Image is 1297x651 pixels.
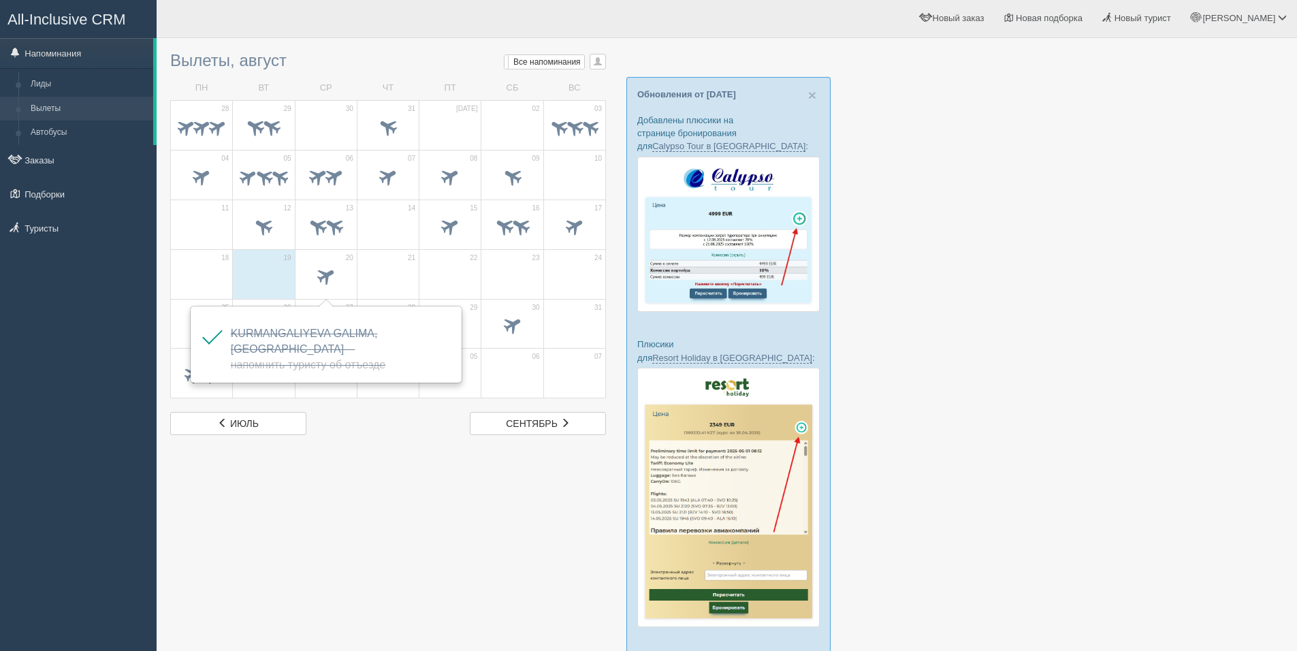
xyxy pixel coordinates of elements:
[170,52,606,69] h3: Вылеты, август
[532,204,540,213] span: 16
[652,141,805,152] a: Calypso Tour в [GEOGRAPHIC_DATA]
[637,157,820,313] img: calypso-tour-proposal-crm-for-travel-agency.jpg
[7,11,126,28] span: All-Inclusive CRM
[1115,13,1171,23] span: Новый турист
[532,303,540,313] span: 30
[594,154,602,163] span: 10
[532,352,540,362] span: 06
[532,154,540,163] span: 09
[594,352,602,362] span: 07
[221,303,229,313] span: 25
[221,204,229,213] span: 11
[470,412,606,435] a: сентябрь
[25,97,153,121] a: Вылеты
[652,353,812,364] a: Resort Holiday в [GEOGRAPHIC_DATA]
[408,154,415,163] span: 07
[171,76,233,100] td: ПН
[25,121,153,145] a: Автобусы
[456,104,477,114] span: [DATE]
[532,253,540,263] span: 23
[1202,13,1275,23] span: [PERSON_NAME]
[506,418,558,429] span: сентябрь
[346,104,353,114] span: 30
[346,154,353,163] span: 06
[532,104,540,114] span: 02
[419,76,481,100] td: ПТ
[470,352,477,362] span: 05
[346,204,353,213] span: 13
[231,343,385,370] span: — Напомнить туристу об отъезде
[808,87,816,103] span: ×
[408,204,415,213] span: 14
[637,338,820,364] p: Плюсики для :
[346,253,353,263] span: 20
[513,57,581,67] span: Все напоминания
[408,303,415,313] span: 28
[283,303,291,313] span: 26
[594,303,602,313] span: 31
[408,253,415,263] span: 21
[470,253,477,263] span: 22
[481,76,543,100] td: СБ
[408,104,415,114] span: 31
[283,104,291,114] span: 29
[594,253,602,263] span: 24
[170,412,306,435] a: июль
[594,104,602,114] span: 03
[283,154,291,163] span: 05
[1016,13,1083,23] span: Новая подборка
[808,88,816,102] button: Close
[233,76,295,100] td: ВТ
[357,76,419,100] td: ЧТ
[470,154,477,163] span: 08
[637,368,820,628] img: resort-holiday-%D0%BF%D1%96%D0%B4%D0%B1%D1%96%D1%80%D0%BA%D0%B0-%D1%81%D1%80%D0%BC-%D0%B4%D0%BB%D...
[933,13,984,23] span: Новый заказ
[221,104,229,114] span: 28
[283,253,291,263] span: 19
[346,303,353,313] span: 27
[594,204,602,213] span: 17
[470,204,477,213] span: 15
[283,204,291,213] span: 12
[221,253,229,263] span: 18
[543,76,605,100] td: ВС
[637,114,820,153] p: Добавлены плюсики на странице бронирования для :
[470,303,477,313] span: 29
[230,418,259,429] span: июль
[25,72,153,97] a: Лиды
[221,154,229,163] span: 04
[295,76,357,100] td: СР
[231,328,385,370] a: KURMANGALIYEVA GALIMA, [GEOGRAPHIC_DATA]— Напомнить туристу об отъезде
[637,89,736,99] a: Обновления от [DATE]
[231,328,385,370] span: KURMANGALIYEVA GALIMA, [GEOGRAPHIC_DATA]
